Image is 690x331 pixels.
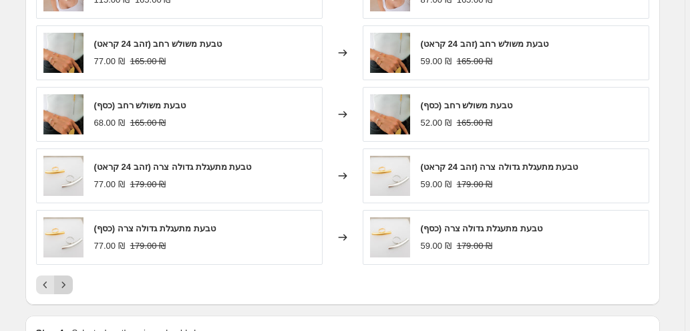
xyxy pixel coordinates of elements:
div: 52.00 ₪ [421,116,452,130]
img: 96_563851f8-61a0-40ac-a9d2-097c64557b2f_80x.jpg [43,33,83,73]
span: טבעת מתעגלת גדולה צרה (כסף) [421,223,542,233]
button: Previous [36,275,55,294]
nav: Pagination [36,275,73,294]
div: 59.00 ₪ [421,239,452,253]
img: PSX_20211106_090340_80x.jpg [43,217,83,257]
span: טבעת מתעגלת גדולה צרה (זהב 24 קראט) [94,162,252,172]
span: טבעת משולש רחב (זהב 24 קראט) [421,39,548,49]
strike: 165.00 ₪ [130,116,166,130]
strike: 179.00 ₪ [457,178,492,191]
strike: 179.00 ₪ [130,178,166,191]
span: טבעת משולש רחב (כסף) [421,100,513,110]
span: טבעת משולש רחב (זהב 24 קראט) [94,39,222,49]
img: 96_563851f8-61a0-40ac-a9d2-097c64557b2f_80x.jpg [43,94,83,134]
img: PSX_20211106_090340_80x.jpg [370,217,410,257]
img: 96_563851f8-61a0-40ac-a9d2-097c64557b2f_80x.jpg [370,33,410,73]
div: 77.00 ₪ [94,55,125,68]
span: טבעת משולש רחב (כסף) [94,100,186,110]
img: PSX_20211106_090340_80x.jpg [43,156,83,196]
img: 96_563851f8-61a0-40ac-a9d2-097c64557b2f_80x.jpg [370,94,410,134]
div: 68.00 ₪ [94,116,125,130]
strike: 165.00 ₪ [457,55,492,68]
span: טבעת מתעגלת גדולה צרה (כסף) [94,223,216,233]
span: טבעת מתעגלת גדולה צרה (זהב 24 קראט) [421,162,578,172]
strike: 165.00 ₪ [130,55,166,68]
strike: 179.00 ₪ [457,239,492,253]
div: 59.00 ₪ [421,55,452,68]
div: 77.00 ₪ [94,239,125,253]
div: 59.00 ₪ [421,178,452,191]
img: PSX_20211106_090340_80x.jpg [370,156,410,196]
div: 77.00 ₪ [94,178,125,191]
strike: 179.00 ₪ [130,239,166,253]
button: Next [54,275,73,294]
strike: 165.00 ₪ [457,116,492,130]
